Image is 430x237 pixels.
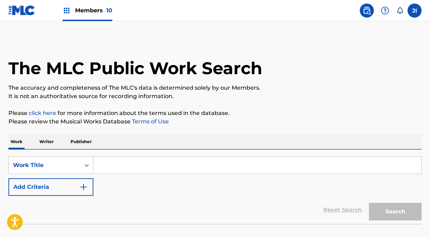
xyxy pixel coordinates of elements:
[408,4,422,18] div: User Menu
[62,6,71,15] img: Top Rightsholders
[8,117,422,126] p: Please review the Musical Works Database
[396,7,403,14] div: Notifications
[8,5,35,15] img: MLC Logo
[378,4,392,18] div: Help
[37,134,56,149] p: Writer
[75,6,112,14] span: Members
[68,134,94,149] p: Publisher
[8,156,422,224] form: Search Form
[79,183,88,191] img: 9d2ae6d4665cec9f34b9.svg
[29,110,56,116] a: click here
[13,161,76,169] div: Work Title
[360,4,374,18] a: Public Search
[8,134,25,149] p: Work
[106,7,112,14] span: 10
[395,203,430,237] iframe: Chat Widget
[8,109,422,117] p: Please for more information about the terms used in the database.
[8,58,262,79] h1: The MLC Public Work Search
[363,6,371,15] img: search
[8,84,422,92] p: The accuracy and completeness of The MLC's data is determined solely by our Members.
[131,118,169,125] a: Terms of Use
[8,178,93,196] button: Add Criteria
[381,6,389,15] img: help
[8,92,422,101] p: It is not an authoritative source for recording information.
